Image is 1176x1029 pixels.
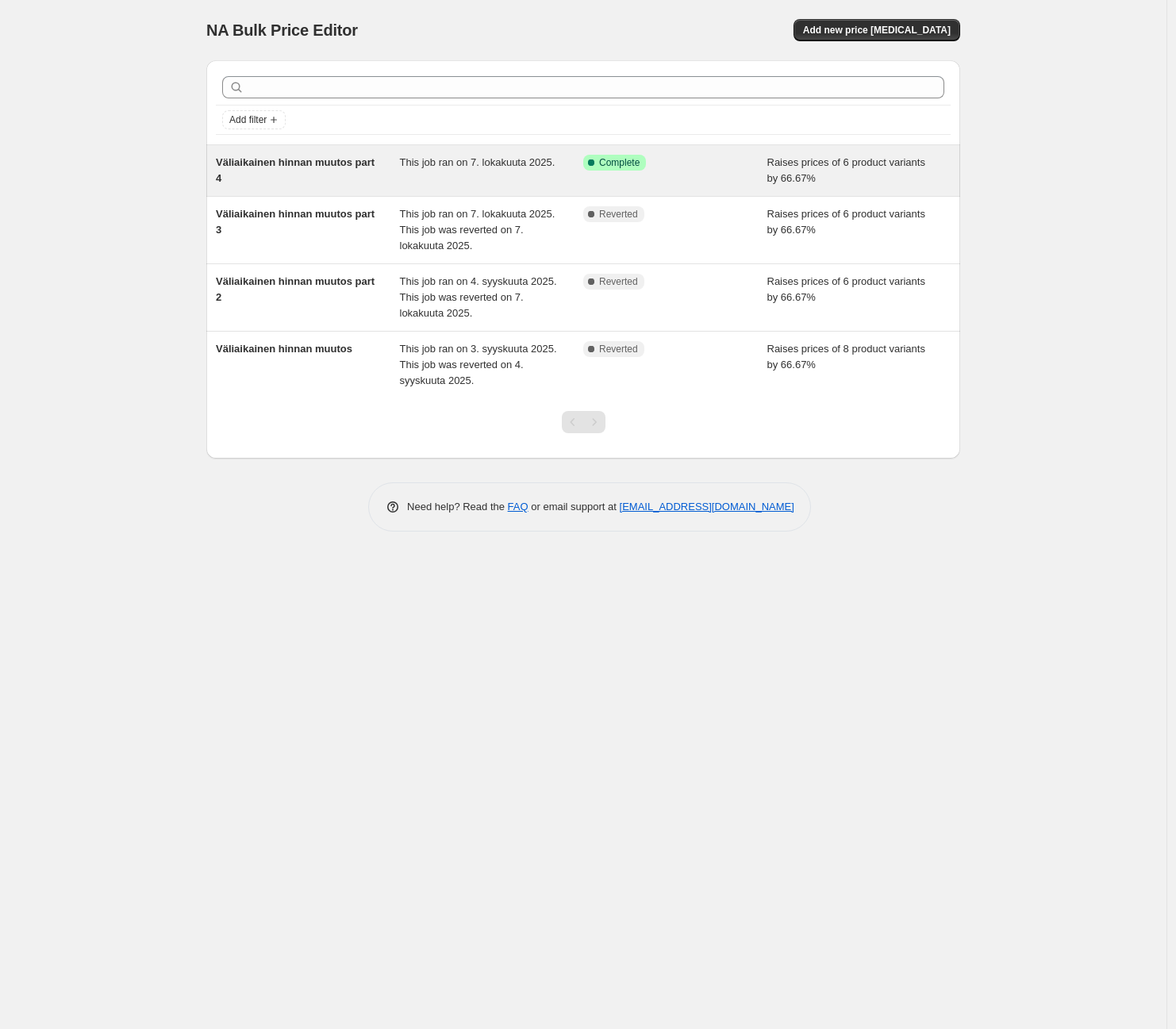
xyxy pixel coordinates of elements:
nav: Pagination [562,411,605,433]
span: This job ran on 3. syyskuuta 2025. This job was reverted on 4. syyskuuta 2025. [400,343,557,386]
span: This job ran on 7. lokakuuta 2025. This job was reverted on 7. lokakuuta 2025. [400,208,555,251]
span: or email support at [528,501,620,513]
span: Väliaikainen hinnan muutos part 3 [216,208,375,236]
span: Reverted [599,343,638,355]
span: Raises prices of 6 product variants by 66.67% [767,275,925,303]
span: Raises prices of 6 product variants by 66.67% [767,156,925,184]
span: Raises prices of 6 product variants by 66.67% [767,208,925,236]
span: This job ran on 4. syyskuuta 2025. This job was reverted on 7. lokakuuta 2025. [400,275,557,319]
span: Reverted [599,275,638,288]
span: NA Bulk Price Editor [206,21,358,39]
span: This job ran on 7. lokakuuta 2025. [400,156,555,168]
span: Complete [599,156,640,169]
a: [EMAIL_ADDRESS][DOMAIN_NAME] [620,501,794,513]
button: Add new price [MEDICAL_DATA] [794,19,960,41]
span: Väliaikainen hinnan muutos part 2 [216,275,375,303]
span: Reverted [599,208,638,221]
span: Add filter [229,113,267,126]
span: Raises prices of 8 product variants by 66.67% [767,343,925,371]
span: Väliaikainen hinnan muutos part 4 [216,156,375,184]
span: Väliaikainen hinnan muutos [216,343,352,355]
span: Add new price [MEDICAL_DATA] [803,24,951,36]
span: Need help? Read the [407,501,508,513]
button: Add filter [222,110,286,129]
a: FAQ [508,501,528,513]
